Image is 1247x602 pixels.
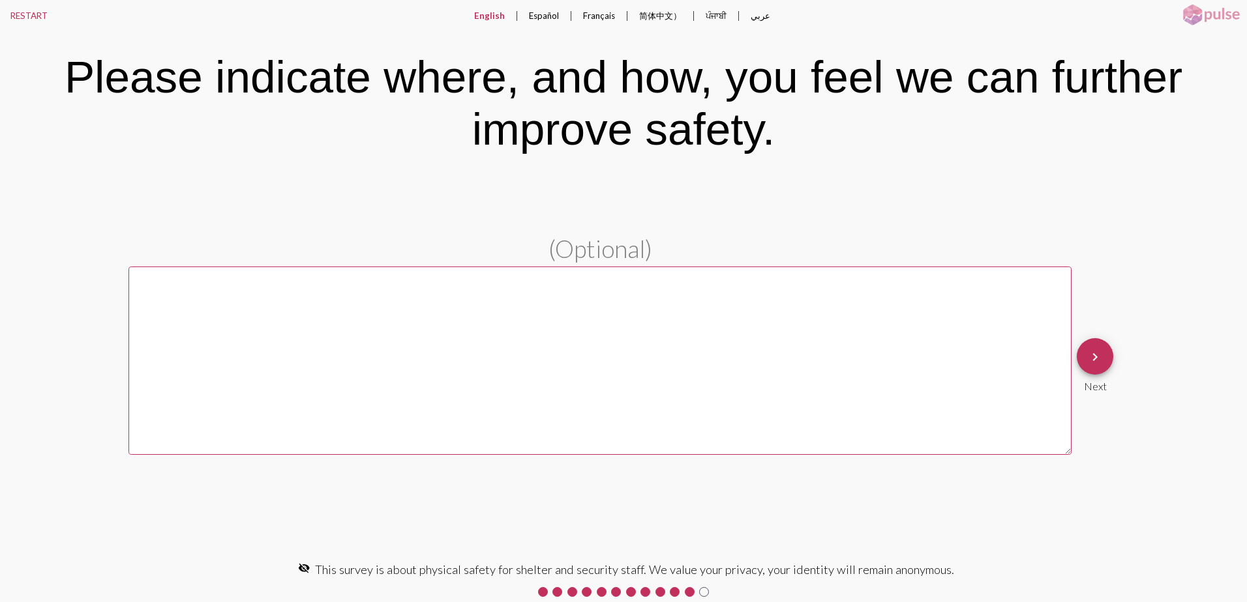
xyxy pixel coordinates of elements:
div: Please indicate where, and how, you feel we can further improve safety. [18,51,1229,155]
mat-icon: keyboard_arrow_right [1087,349,1103,365]
img: pulsehorizontalsmall.png [1179,3,1244,27]
mat-icon: visibility_off [298,562,310,574]
div: Next [1077,375,1113,392]
span: (Optional) [548,235,652,263]
span: This survey is about physical safety for shelter and security staff. We value your privacy, your ... [315,562,954,577]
